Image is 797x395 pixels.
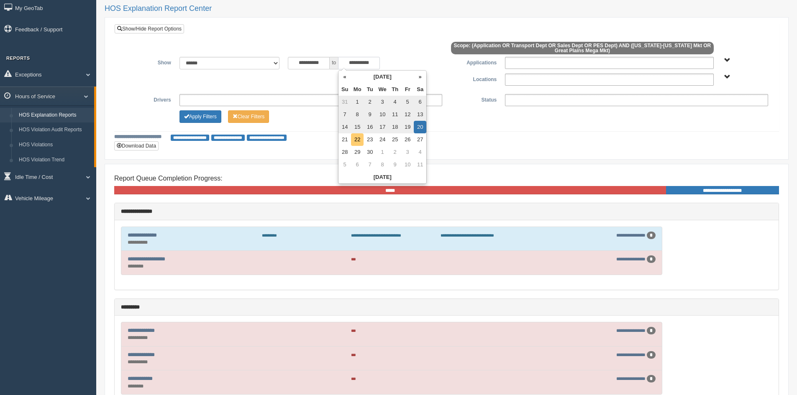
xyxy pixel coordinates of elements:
[376,108,389,121] td: 10
[364,158,376,171] td: 7
[338,146,351,158] td: 28
[401,121,414,133] td: 19
[351,121,364,133] td: 15
[338,171,426,183] th: [DATE]
[389,108,401,121] td: 11
[121,57,175,67] label: Show
[451,42,714,54] span: Scope: (Application OR Transport Dept OR Sales Dept OR PES Dept) AND ([US_STATE]-[US_STATE] Mkt O...
[338,71,351,83] th: «
[364,146,376,158] td: 30
[364,83,376,96] th: Tu
[338,121,351,133] td: 14
[330,57,338,69] span: to
[414,146,426,158] td: 4
[414,121,426,133] td: 20
[338,133,351,146] td: 21
[414,71,426,83] th: »
[121,94,175,104] label: Drivers
[338,158,351,171] td: 5
[351,158,364,171] td: 6
[376,83,389,96] th: We
[15,153,94,168] a: HOS Violation Trend
[15,138,94,153] a: HOS Violations
[364,108,376,121] td: 9
[401,108,414,121] td: 12
[114,175,779,182] h4: Report Queue Completion Progress:
[389,96,401,108] td: 4
[376,96,389,108] td: 3
[338,108,351,121] td: 7
[389,121,401,133] td: 18
[401,158,414,171] td: 10
[364,121,376,133] td: 16
[364,133,376,146] td: 23
[351,71,414,83] th: [DATE]
[446,94,501,104] label: Status
[364,96,376,108] td: 2
[414,96,426,108] td: 6
[105,5,789,13] h2: HOS Explanation Report Center
[115,24,184,33] a: Show/Hide Report Options
[228,110,269,123] button: Change Filter Options
[447,74,501,84] label: Locations
[114,141,159,150] button: Download Data
[351,146,364,158] td: 29
[376,146,389,158] td: 1
[446,57,501,67] label: Applications
[401,133,414,146] td: 26
[351,83,364,96] th: Mo
[401,146,414,158] td: 3
[376,121,389,133] td: 17
[389,83,401,96] th: Th
[414,108,426,121] td: 13
[401,96,414,108] td: 5
[376,158,389,171] td: 8
[389,133,401,146] td: 25
[401,83,414,96] th: Fr
[338,96,351,108] td: 31
[389,146,401,158] td: 2
[414,158,426,171] td: 11
[15,108,94,123] a: HOS Explanation Reports
[15,122,94,138] a: HOS Violation Audit Reports
[351,96,364,108] td: 1
[179,110,221,123] button: Change Filter Options
[414,133,426,146] td: 27
[389,158,401,171] td: 9
[351,108,364,121] td: 8
[351,133,364,146] td: 22
[338,83,351,96] th: Su
[376,133,389,146] td: 24
[414,83,426,96] th: Sa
